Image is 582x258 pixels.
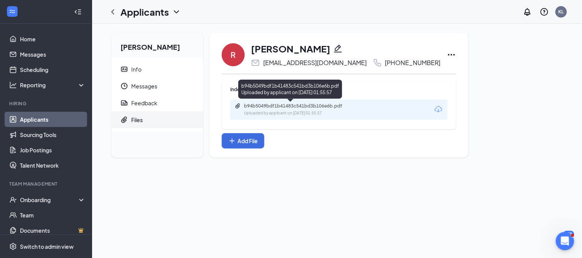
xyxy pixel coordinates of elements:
div: Files [131,116,143,124]
h1: Applicants [120,5,169,18]
svg: Notifications [523,7,532,16]
div: Onboarding [20,196,79,204]
a: Paperclipb94b5049bdf1b41483c541bd3b106e6b.pdfUploaded by applicant on [DATE] 01:55:57 [235,103,359,116]
div: Indeed Resume [230,86,448,93]
div: KL [559,8,564,15]
div: Uploaded by applicant on [DATE] 01:55:57 [244,110,359,116]
a: ClockMessages [111,78,203,95]
svg: UserCheck [9,196,17,204]
div: Hiring [9,100,84,107]
div: [EMAIL_ADDRESS][DOMAIN_NAME] [263,59,367,67]
h2: [PERSON_NAME] [111,33,203,58]
svg: ChevronLeft [108,7,117,16]
a: ContactCardInfo [111,61,203,78]
div: R [231,49,236,60]
div: Info [131,65,142,73]
button: Add FilePlus [222,133,264,149]
div: Reporting [20,81,86,89]
svg: Ellipses [447,50,456,59]
svg: Paperclip [120,116,128,124]
svg: Email [251,58,260,67]
div: b94b5049bdf1b41483c541bd3b106e6b.pdf [244,103,351,109]
div: Switch to admin view [20,243,74,250]
svg: Clock [120,82,128,90]
div: 358 [564,231,574,237]
a: Home [20,31,86,47]
a: ReportFeedback [111,95,203,111]
svg: Settings [9,243,17,250]
div: b94b5049bdf1b41483c541bd3b106e6b.pdf Uploaded by applicant on [DATE] 01:55:57 [238,80,342,99]
h1: [PERSON_NAME] [251,42,330,55]
span: Messages [131,78,197,95]
a: PaperclipFiles [111,111,203,128]
svg: Paperclip [235,103,241,109]
a: Applicants [20,112,86,127]
svg: Report [120,99,128,107]
a: Messages [20,47,86,62]
svg: Pencil [333,44,343,53]
svg: Collapse [74,8,82,16]
div: [PHONE_NUMBER] [385,59,441,67]
a: Scheduling [20,62,86,77]
a: Talent Network [20,158,86,173]
div: Feedback [131,99,157,107]
svg: ChevronDown [172,7,181,16]
a: Job Postings [20,142,86,158]
div: Team Management [9,181,84,187]
svg: Phone [373,58,382,67]
svg: WorkstreamLogo [8,8,16,15]
a: Team [20,207,86,223]
a: Sourcing Tools [20,127,86,142]
a: DocumentsCrown [20,223,86,238]
svg: QuestionInfo [540,7,549,16]
svg: Analysis [9,81,17,89]
iframe: Intercom live chat [556,232,574,250]
svg: Download [434,105,443,114]
svg: ContactCard [120,65,128,73]
svg: Plus [228,137,236,145]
